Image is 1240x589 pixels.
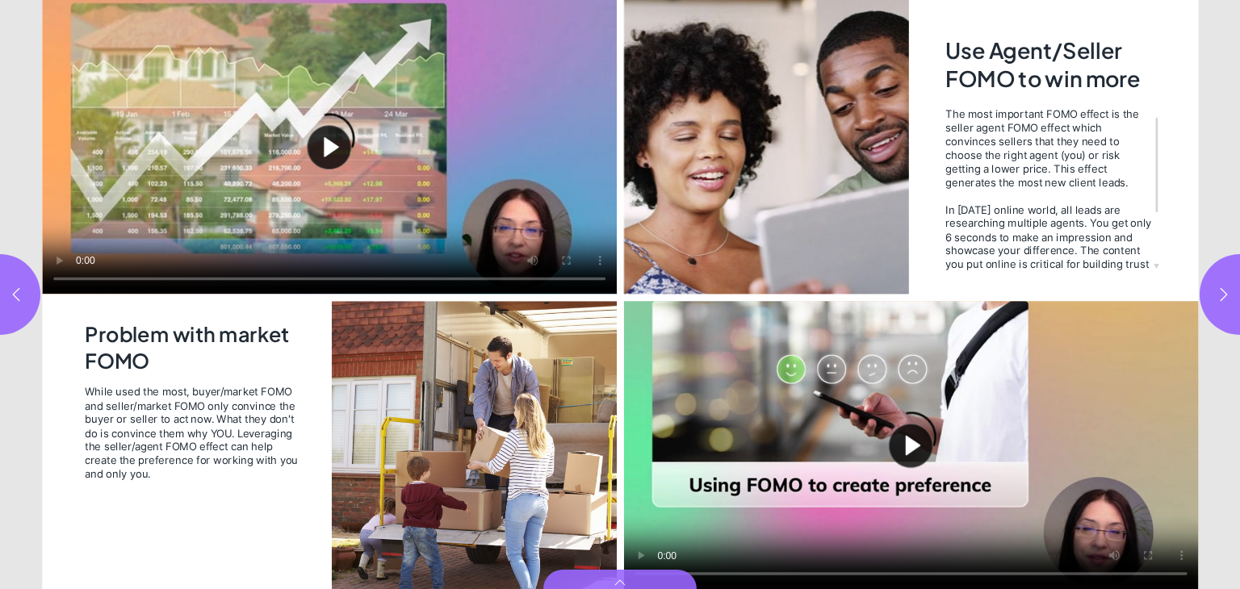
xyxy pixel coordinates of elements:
[945,203,1152,285] div: In [DATE] online world, all leads are researching multiple agents. You get only 6 seconds to make...
[85,321,302,375] h2: Problem with market FOMO
[945,36,1155,96] h2: Use Agent/Seller FOMO to win more
[945,107,1152,190] div: The most important FOMO effect is the seller agent FOMO effect which convinces sellers that they ...
[85,385,299,480] span: While used the most, buyer/market FOMO and seller/market FOMO only convince the buyer or seller t...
